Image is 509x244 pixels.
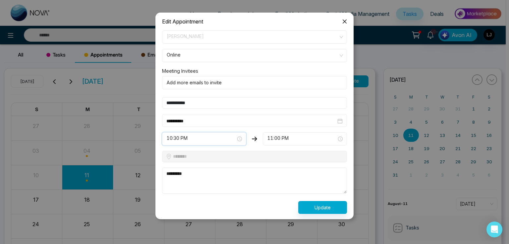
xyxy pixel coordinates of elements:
[298,201,347,214] button: Update
[162,67,198,76] label: Meeting Invitees
[167,31,342,43] span: Lokesh Kumar
[486,222,502,237] div: Open Intercom Messenger
[267,133,342,144] span: 11:00 PM
[336,13,354,30] button: Close
[167,133,242,144] span: 10:30 PM
[167,50,342,61] span: Online
[162,18,347,25] div: Edit Appointment
[342,19,347,24] span: close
